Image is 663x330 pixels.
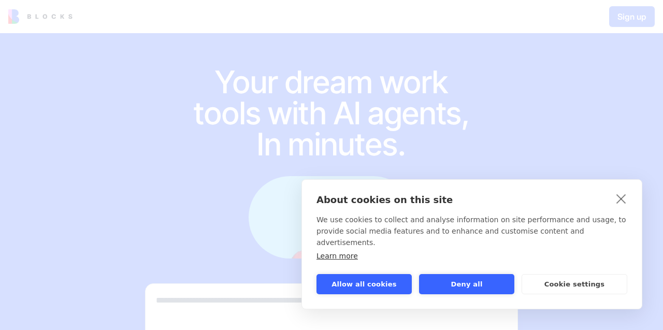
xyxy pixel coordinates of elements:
button: Cookie settings [522,274,627,294]
a: close [613,190,629,207]
strong: About cookies on this site [316,194,453,205]
p: We use cookies to collect and analyse information on site performance and usage, to provide socia... [316,214,627,248]
button: Allow all cookies [316,274,412,294]
button: Deny all [419,274,514,294]
a: Learn more [316,252,358,260]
